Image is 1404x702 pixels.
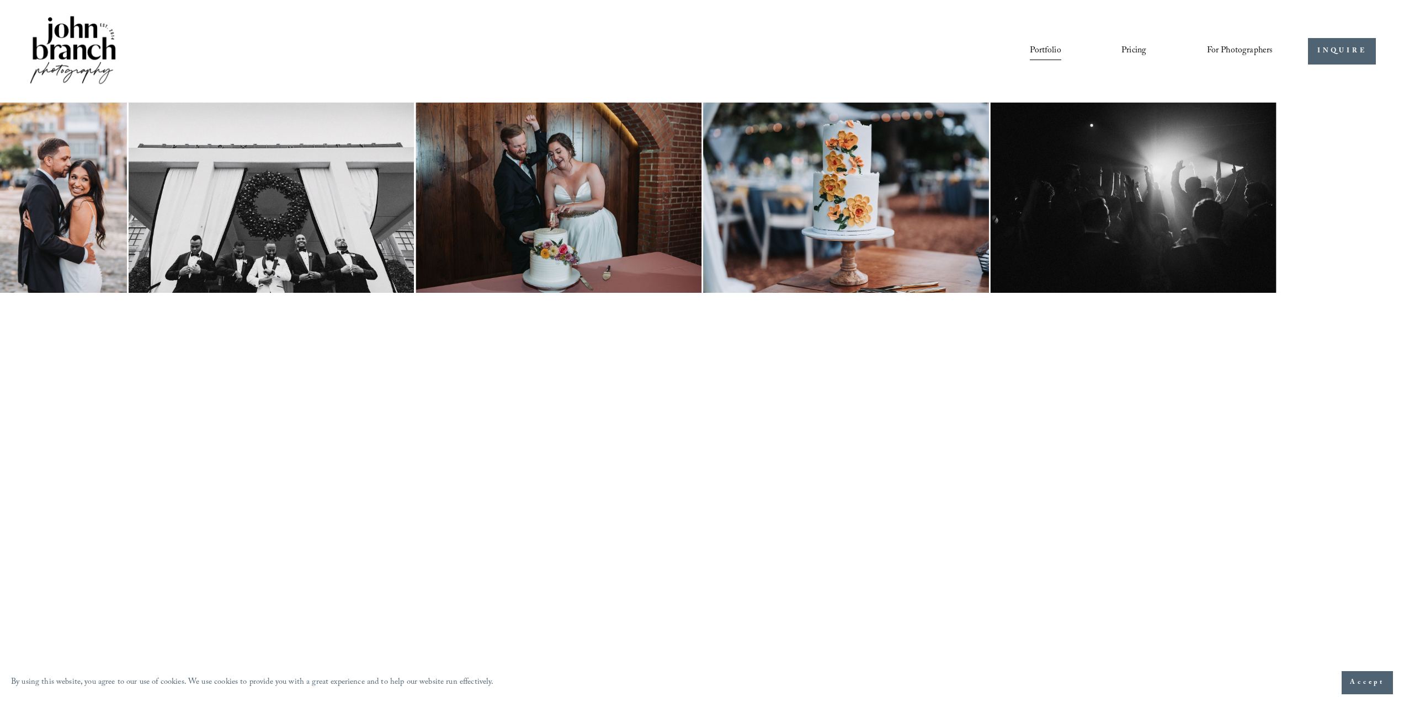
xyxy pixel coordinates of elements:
[991,103,1277,293] img: Black and white photo of people at a concert or party with hands raised, bright light in background.
[11,675,494,691] p: By using this website, you agree to our use of cookies. We use cookies to provide you with a grea...
[28,14,118,88] img: John Branch IV Photography
[1350,677,1385,688] span: Accept
[1030,42,1061,61] a: Portfolio
[1207,42,1273,60] span: For Photographers
[1308,38,1376,65] a: INQUIRE
[1342,671,1393,694] button: Accept
[1121,42,1146,61] a: Pricing
[129,103,414,293] img: Group of men in tuxedos standing under a large wreath on a building's entrance.
[1207,42,1273,61] a: folder dropdown
[703,103,989,293] img: A two-tiered white wedding cake decorated with yellow and orange flowers, placed on a wooden cake...
[416,103,701,293] img: A couple is playfully cutting their wedding cake. The bride is wearing a white strapless gown, an...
